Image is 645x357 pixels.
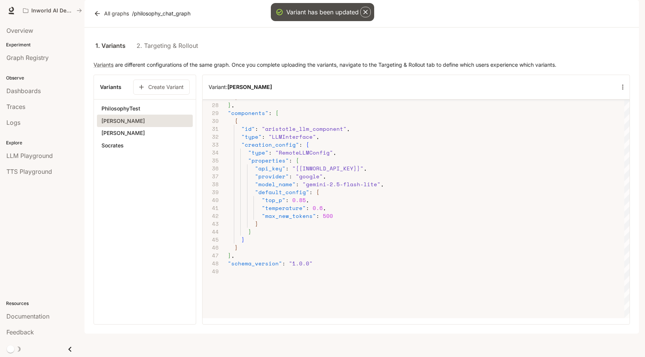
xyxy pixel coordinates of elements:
span: , [347,125,350,133]
a: 1. Variants [94,37,127,55]
span: "google" [296,172,323,180]
div: 41 [203,204,219,212]
span: : [316,212,319,220]
a: All graphs [92,6,132,21]
h6: Variant: [209,83,272,91]
span: "{{INWORLD_API_KEY}}" [292,164,364,172]
div: 33 [203,141,219,149]
div: 39 [203,188,219,196]
span: : [282,259,286,267]
span: , [323,172,326,180]
span: "id" [241,125,255,133]
div: 49 [203,267,219,275]
p: are different configurations of the same graph. Once you complete uploading the variants, navigat... [94,61,630,69]
span: "model_name" [255,180,296,188]
div: 31 [203,125,219,133]
span: } [255,220,258,228]
span: : [296,180,299,188]
span: 0.6 [313,204,323,212]
span: { [235,117,238,125]
span: , [316,133,319,141]
div: 42 [203,212,219,220]
span: { [316,188,319,196]
span: } [241,236,245,244]
span: , [333,149,336,156]
span: : [255,125,258,133]
a: 2. Targeting & Rollout [137,37,198,55]
span: : [269,109,272,117]
div: 29 [203,109,219,117]
button: PhilosophyTest [97,103,193,115]
span: "temperature" [262,204,306,212]
div: 44 [203,228,219,236]
div: 36 [203,164,219,172]
span: , [381,180,384,188]
span: "provider" [255,172,289,180]
span: , [231,101,235,109]
span: "max_new_tokens" [262,212,316,220]
span: , [364,164,367,172]
span: "default_config" [255,188,309,196]
span: } [248,228,252,236]
button: Create Variant [133,80,190,95]
span: : [306,204,309,212]
span: "properties" [248,156,289,164]
span: , [231,251,235,259]
span: : [269,149,272,156]
span: [ [275,109,279,117]
span: , [323,204,326,212]
span: , [306,196,309,204]
div: 46 [203,244,219,251]
div: 45 [203,236,219,244]
span: "gemini-2.5-flash-lite" [303,180,381,188]
span: "top_p" [262,196,286,204]
b: [PERSON_NAME] [227,84,272,90]
span: "creation_config" [241,141,299,149]
span: : [289,172,292,180]
span: 500 [323,212,333,220]
span: ] [228,251,231,259]
span: : [299,141,303,149]
div: 37 [203,172,219,180]
div: lab API tabs example [94,37,630,55]
span: "LLMInterface" [269,133,316,141]
span: : [286,196,289,204]
span: } [235,244,238,251]
span: "type" [241,133,262,141]
span: { [306,141,309,149]
button: Socrates [97,139,193,152]
span: : [262,133,265,141]
div: 43 [203,220,219,228]
span: : [289,156,292,164]
h6: Variants [100,83,121,91]
div: 40 [203,196,219,204]
div: 48 [203,259,219,267]
span: "components" [228,109,269,117]
button: All workspaces [20,3,85,18]
span: : [286,164,289,172]
p: / philosophy_chat_graph [132,10,190,17]
span: : [309,188,313,196]
span: "aristotle_llm_component" [262,125,347,133]
div: 32 [203,133,219,141]
button: [PERSON_NAME] [97,115,193,127]
a: Variants [94,61,114,68]
div: 35 [203,156,219,164]
span: "api_key" [255,164,286,172]
button: [PERSON_NAME] [97,127,193,139]
span: "type" [248,149,269,156]
span: 0.85 [292,196,306,204]
span: "RemoteLLMConfig" [275,149,333,156]
div: Variant has been updated [286,8,359,17]
div: 34 [203,149,219,156]
div: 28 [203,101,219,109]
span: "1.0.0" [289,259,313,267]
span: "schema_version" [228,259,282,267]
p: Inworld AI Demos [31,8,74,14]
div: 30 [203,117,219,125]
div: 47 [203,251,219,259]
div: 38 [203,180,219,188]
span: } [228,101,231,109]
span: { [296,156,299,164]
